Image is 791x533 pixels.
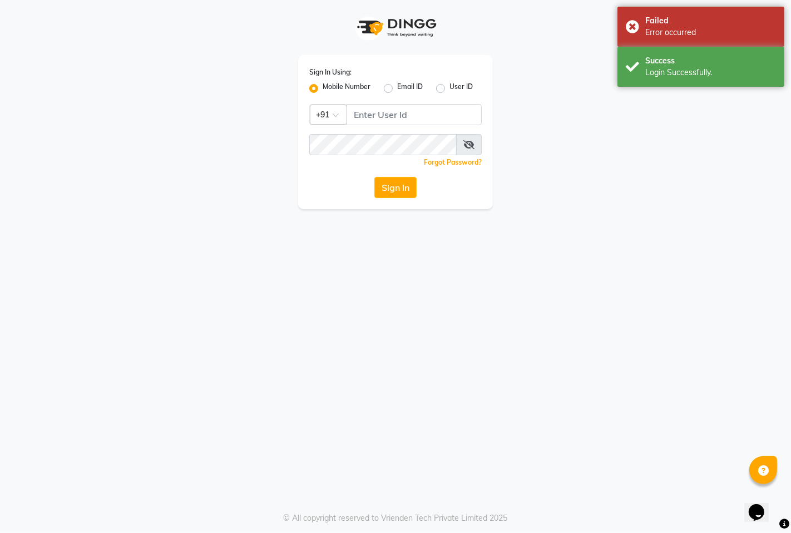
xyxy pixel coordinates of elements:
a: Forgot Password? [424,158,482,166]
input: Username [347,104,482,125]
label: User ID [449,82,473,95]
button: Sign In [374,177,417,198]
iframe: chat widget [744,488,780,522]
div: Login Successfully. [645,67,776,78]
div: Error occurred [645,27,776,38]
div: Success [645,55,776,67]
label: Mobile Number [323,82,370,95]
input: Username [309,134,457,155]
label: Sign In Using: [309,67,352,77]
img: logo1.svg [351,11,440,44]
div: Failed [645,15,776,27]
label: Email ID [397,82,423,95]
